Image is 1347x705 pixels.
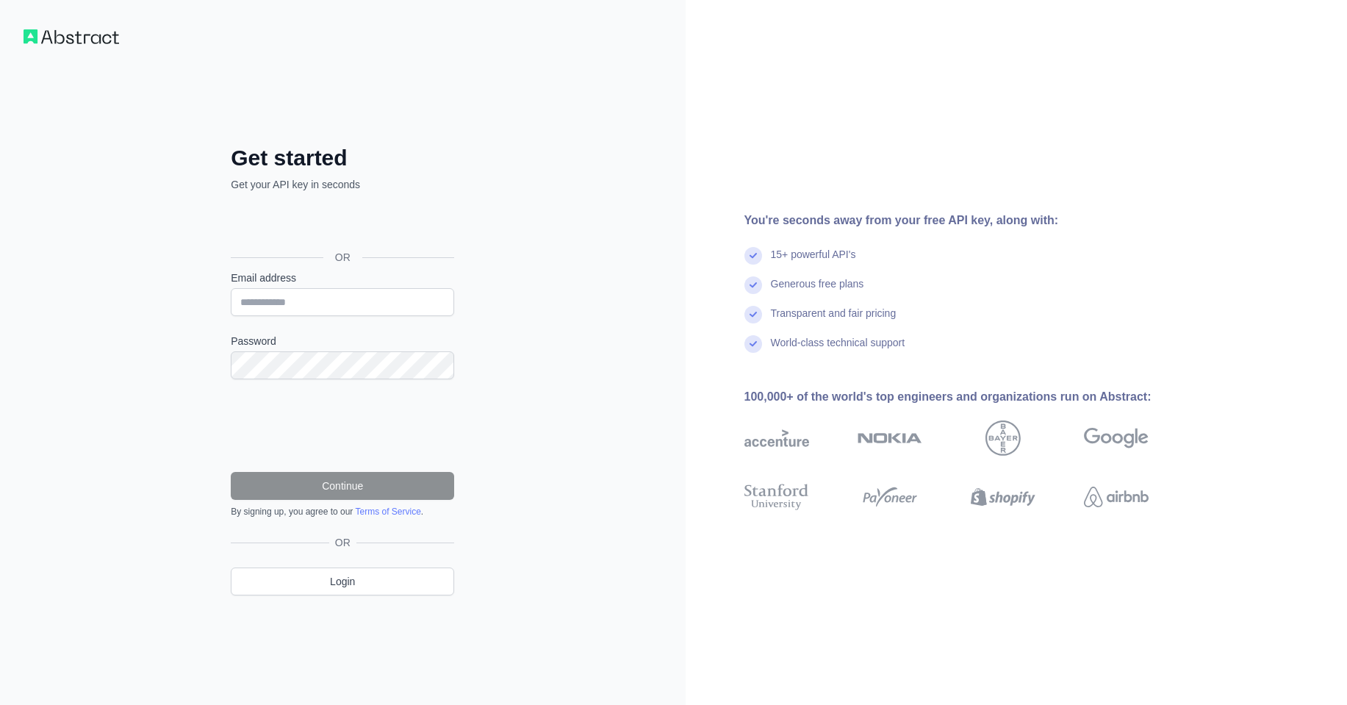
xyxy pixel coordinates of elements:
div: 100,000+ of the world's top engineers and organizations run on Abstract: [744,388,1196,406]
div: Generous free plans [771,276,864,306]
img: nokia [858,421,922,456]
div: You're seconds away from your free API key, along with: [744,212,1196,229]
img: check mark [744,276,762,294]
span: OR [329,535,356,550]
label: Email address [231,271,454,285]
img: check mark [744,306,762,323]
div: 15+ powerful API's [771,247,856,276]
img: bayer [985,421,1021,456]
img: stanford university [744,481,809,513]
img: airbnb [1084,481,1149,513]
a: Login [231,568,454,595]
label: Password [231,334,454,348]
p: Get your API key in seconds [231,177,454,192]
div: By signing up, you agree to our . [231,506,454,518]
button: Continue [231,472,454,500]
img: shopify [971,481,1035,513]
img: google [1084,421,1149,456]
span: OR [323,250,362,265]
img: payoneer [858,481,922,513]
h2: Get started [231,145,454,171]
img: Workflow [24,29,119,44]
a: Terms of Service [355,507,420,517]
img: check mark [744,247,762,265]
iframe: Sign in with Google Button [223,208,459,240]
img: accenture [744,421,809,456]
img: check mark [744,335,762,353]
div: Transparent and fair pricing [771,306,897,335]
div: World-class technical support [771,335,905,365]
iframe: reCAPTCHA [231,397,454,454]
